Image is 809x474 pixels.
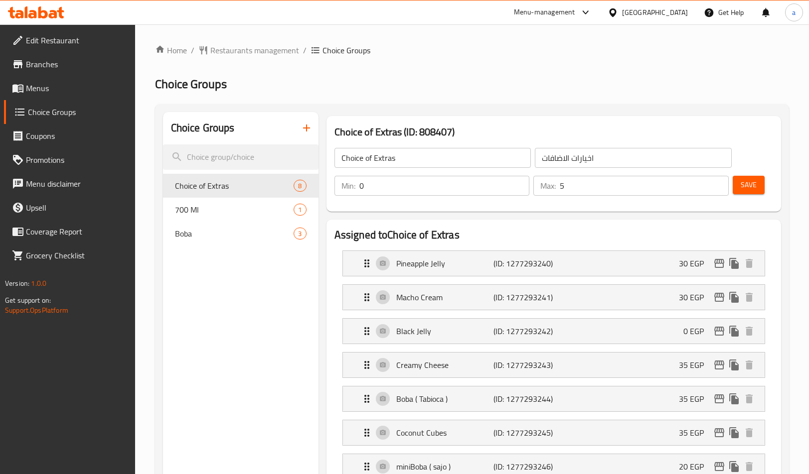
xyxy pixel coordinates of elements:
span: Choice Groups [28,106,127,118]
button: edit [712,391,727,406]
p: (ID: 1277293246) [493,461,558,473]
button: edit [712,357,727,372]
button: delete [742,357,757,372]
a: Menus [4,76,135,100]
span: 8 [294,181,306,191]
div: Choices [294,180,306,192]
span: Coverage Report [26,226,127,237]
button: delete [742,324,757,339]
span: Save [741,179,757,191]
p: (ID: 1277293242) [493,325,558,337]
a: Restaurants management [198,44,299,56]
button: delete [742,459,757,474]
p: Coconut Cubes [396,427,493,439]
div: Expand [343,285,765,310]
p: Boba ( Tabioca ) [396,393,493,405]
span: Menu disclaimer [26,178,127,190]
span: 700 Ml [175,204,294,216]
div: Choice of Extras8 [163,174,319,198]
a: Grocery Checklist [4,243,135,267]
li: Expand [334,416,773,450]
h3: Choice of Extras (ID: 808407) [334,124,773,140]
span: Choice of Extras [175,180,294,192]
button: Save [733,176,765,194]
a: Menu disclaimer [4,172,135,196]
li: Expand [334,382,773,416]
span: Boba [175,228,294,239]
div: Choices [294,204,306,216]
span: 1 [294,205,306,215]
span: Upsell [26,202,127,214]
button: edit [712,459,727,474]
p: (ID: 1277293243) [493,359,558,371]
li: Expand [334,314,773,348]
button: delete [742,425,757,440]
p: Max: [540,180,556,192]
button: edit [712,290,727,305]
p: Min: [341,180,355,192]
h2: Choice Groups [171,120,235,135]
span: Choice Groups [323,44,370,56]
p: (ID: 1277293241) [493,291,558,303]
button: duplicate [727,391,742,406]
span: Version: [5,277,29,290]
h2: Assigned to Choice of Extras [334,228,773,242]
p: (ID: 1277293240) [493,257,558,269]
button: edit [712,324,727,339]
li: Expand [334,246,773,280]
input: search [163,144,319,170]
button: duplicate [727,459,742,474]
div: Expand [343,353,765,377]
a: Upsell [4,196,135,220]
span: Choice Groups [155,73,227,95]
span: Promotions [26,154,127,166]
p: Pineapple Jelly [396,257,493,269]
p: (ID: 1277293245) [493,427,558,439]
a: Promotions [4,148,135,172]
p: 35 EGP [679,359,712,371]
div: Choices [294,228,306,239]
span: Branches [26,58,127,70]
div: Boba3 [163,222,319,245]
button: duplicate [727,357,742,372]
li: / [191,44,194,56]
span: Restaurants management [210,44,299,56]
button: edit [712,425,727,440]
a: Choice Groups [4,100,135,124]
p: Black Jelly [396,325,493,337]
button: edit [712,256,727,271]
button: delete [742,290,757,305]
button: duplicate [727,425,742,440]
span: Get support on: [5,294,51,307]
button: duplicate [727,256,742,271]
div: Expand [343,319,765,344]
span: Coupons [26,130,127,142]
p: (ID: 1277293244) [493,393,558,405]
span: a [792,7,796,18]
span: 1.0.0 [31,277,46,290]
span: Grocery Checklist [26,249,127,261]
a: Branches [4,52,135,76]
li: Expand [334,280,773,314]
button: delete [742,391,757,406]
p: 30 EGP [679,291,712,303]
div: Menu-management [514,6,575,18]
button: duplicate [727,324,742,339]
div: Expand [343,251,765,276]
p: miniBoba ( sajo ) [396,461,493,473]
li: Expand [334,348,773,382]
div: Expand [343,420,765,445]
p: 20 EGP [679,461,712,473]
p: Macho Cream [396,291,493,303]
div: Expand [343,386,765,411]
p: 35 EGP [679,427,712,439]
p: Creamy Cheese [396,359,493,371]
div: [GEOGRAPHIC_DATA] [622,7,688,18]
p: 35 EGP [679,393,712,405]
a: Edit Restaurant [4,28,135,52]
li: / [303,44,307,56]
p: 0 EGP [683,325,712,337]
a: Support.OpsPlatform [5,304,68,317]
nav: breadcrumb [155,44,789,56]
span: Menus [26,82,127,94]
